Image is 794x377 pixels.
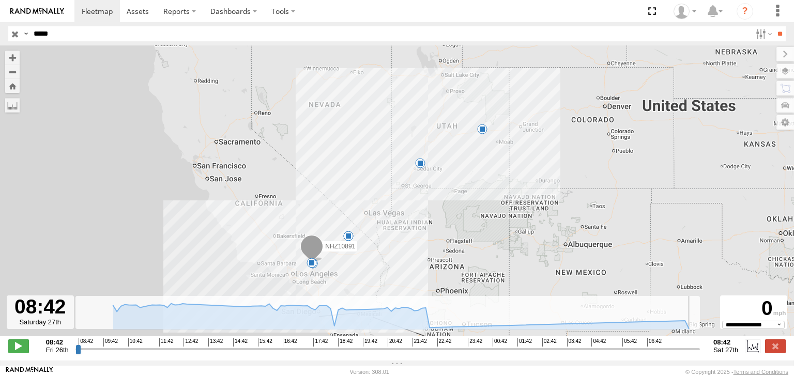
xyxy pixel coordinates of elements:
[765,339,786,353] label: Close
[493,338,507,347] span: 00:42
[413,338,427,347] span: 21:42
[713,346,738,354] span: Sat 27th Sep 2025
[6,367,53,377] a: Visit our Website
[46,346,69,354] span: Fri 26th Sep 2025
[338,338,353,347] span: 18:42
[22,26,30,41] label: Search Query
[468,338,482,347] span: 23:42
[10,8,64,15] img: rand-logo.svg
[591,338,606,347] span: 04:42
[776,115,794,130] label: Map Settings
[350,369,389,375] div: Version: 308.01
[542,338,557,347] span: 02:42
[647,338,662,347] span: 06:42
[8,339,29,353] label: Play/Stop
[128,338,143,347] span: 10:42
[79,338,93,347] span: 08:42
[388,338,402,347] span: 20:42
[722,297,786,320] div: 0
[258,338,272,347] span: 15:42
[5,98,20,113] label: Measure
[5,65,20,79] button: Zoom out
[5,79,20,93] button: Zoom Home
[752,26,774,41] label: Search Filter Options
[5,51,20,65] button: Zoom in
[567,338,582,347] span: 03:42
[737,3,753,20] i: ?
[437,338,452,347] span: 22:42
[159,338,174,347] span: 11:42
[46,338,69,346] strong: 08:42
[103,338,118,347] span: 09:42
[233,338,248,347] span: 14:42
[734,369,788,375] a: Terms and Conditions
[325,243,355,250] span: NHZ10891
[670,4,700,19] div: Zulema McIntosch
[184,338,198,347] span: 12:42
[363,338,377,347] span: 19:42
[685,369,788,375] div: © Copyright 2025 -
[313,338,328,347] span: 17:42
[622,338,637,347] span: 05:42
[208,338,223,347] span: 13:42
[517,338,532,347] span: 01:42
[713,338,738,346] strong: 08:42
[283,338,297,347] span: 16:42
